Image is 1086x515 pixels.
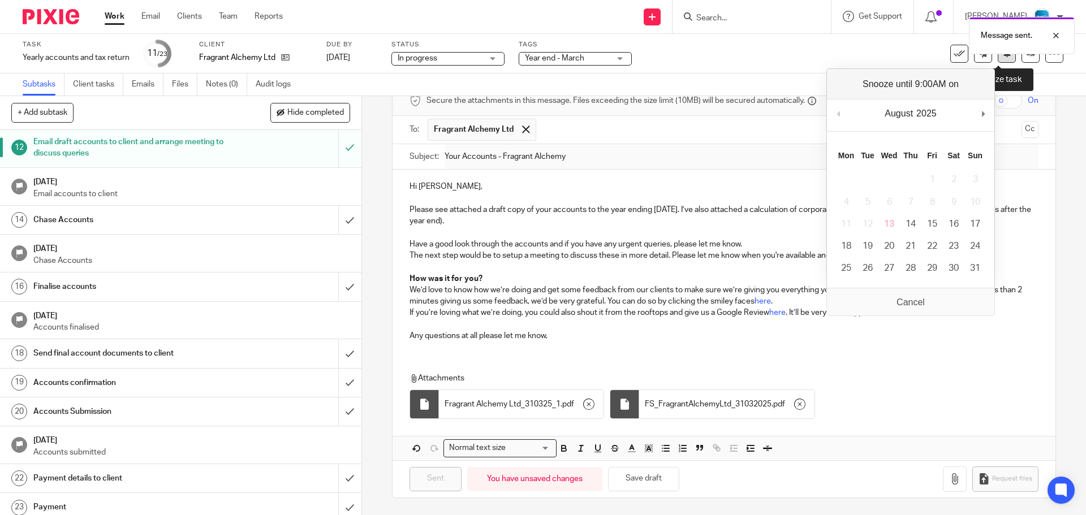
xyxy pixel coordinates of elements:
p: Hi [PERSON_NAME], [410,181,1038,192]
div: . [639,390,815,418]
h1: [DATE] [33,174,350,188]
div: 18 [11,345,27,361]
h1: [DATE] [33,432,350,446]
p: Any questions at all please let me know, [410,330,1038,341]
h1: Send final account documents to client [33,345,229,362]
abbr: Monday [838,151,854,160]
span: Fragrant Alchemy Ltd [434,124,514,135]
a: Subtasks [23,73,64,96]
a: Team [219,11,238,22]
button: Next Month [977,105,989,122]
a: Client tasks [73,73,123,96]
button: 23 [943,235,964,257]
div: 11 [147,47,167,60]
a: here [769,309,786,317]
p: Message sent. [981,30,1032,41]
button: 20 [878,235,900,257]
abbr: Thursday [903,151,917,160]
abbr: Sunday [968,151,982,160]
abbr: Friday [927,151,937,160]
span: pdf [773,399,785,410]
a: Audit logs [256,73,299,96]
button: 25 [835,257,857,279]
img: Diverso%20logo.png [1033,8,1051,26]
label: Client [199,40,312,49]
div: Yearly accounts and tax return [23,52,130,63]
a: Emails [132,73,163,96]
label: Due by [326,40,377,49]
div: Search for option [443,439,557,457]
p: Fragrant Alchemy Ltd [199,52,275,63]
h1: [DATE] [33,240,350,254]
span: pdf [562,399,574,410]
h1: Chase Accounts [33,211,229,228]
small: /23 [157,51,167,57]
div: You have unsaved changes [467,467,602,491]
button: 26 [857,257,878,279]
span: Hide completed [287,109,344,118]
h1: Email draft accounts to client and arrange meeting to discuss queries [33,133,229,162]
input: Search for option [509,442,550,454]
p: The next step would be to setup a meeting to discuss these in more detail. Please let me know whe... [410,250,1038,261]
span: In progress [398,54,437,62]
input: Sent [410,467,462,491]
abbr: Saturday [947,151,960,160]
a: Notes (0) [206,73,247,96]
p: Email accounts to client [33,188,350,200]
div: August [883,105,915,122]
p: Please see attached a draft copy of your accounts to the year ending [DATE]. I’ve also attached a... [410,204,1038,227]
h1: Accounts Submission [33,403,229,420]
label: Subject: [410,151,439,162]
button: + Add subtask [11,103,74,122]
strong: How was it for you? [410,275,482,283]
div: 2025 [915,105,938,122]
button: 24 [964,235,986,257]
a: here [755,297,771,305]
span: Request files [992,474,1032,483]
h1: Payment details to client [33,470,229,487]
p: We’d love to know how we’re doing and get some feedback from our clients to make sure we’re givin... [410,284,1038,308]
abbr: Tuesday [861,151,874,160]
abbr: Wednesday [881,151,897,160]
a: Reports [255,11,283,22]
button: 30 [943,257,964,279]
button: 18 [835,235,857,257]
label: Tags [519,40,632,49]
h1: Accounts confirmation [33,374,229,391]
button: 22 [921,235,943,257]
button: 29 [921,257,943,279]
label: Task [23,40,130,49]
div: 14 [11,212,27,228]
button: 15 [921,213,943,235]
p: Attachments [410,373,1017,384]
h1: Finalise accounts [33,278,229,295]
button: 14 [900,213,921,235]
label: Status [391,40,505,49]
span: [DATE] [326,54,350,62]
p: If you’re loving what we’re doing, you could also shout it from the rooftops and give us a Google... [410,307,1038,318]
button: Request files [972,466,1038,492]
button: 19 [857,235,878,257]
div: 20 [11,404,27,419]
span: Fragrant Alchemy Ltd_310325_1 [445,399,561,410]
div: 12 [11,140,27,155]
h1: [DATE] [33,308,350,322]
a: Work [105,11,124,22]
button: 28 [900,257,921,279]
span: On [1028,95,1038,106]
a: Clients [177,11,202,22]
p: Accounts submitted [33,447,350,458]
a: Files [172,73,197,96]
button: 16 [943,213,964,235]
button: 21 [900,235,921,257]
div: . [439,390,604,418]
label: To: [410,124,422,135]
span: FS_FragrantAlchemyLtd_31032025 [645,399,772,410]
button: Previous Month [833,105,844,122]
button: Save draft [608,467,679,491]
span: Secure the attachments in this message. Files exceeding the size limit (10MB) will be secured aut... [426,95,805,106]
button: 17 [964,213,986,235]
button: Cc [1022,121,1038,138]
a: Email [141,11,160,22]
